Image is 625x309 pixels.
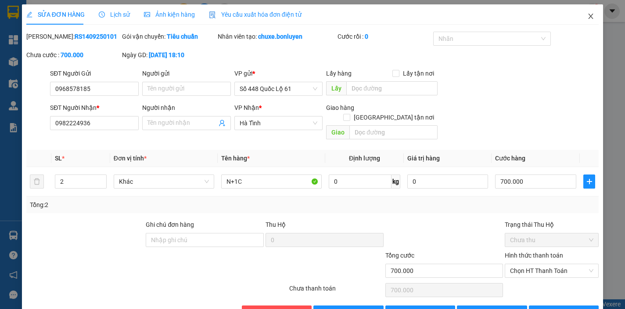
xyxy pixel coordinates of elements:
[30,200,242,210] div: Tổng: 2
[99,11,105,18] span: clock-circle
[30,174,44,189] button: delete
[510,264,593,277] span: Chọn HT Thanh Toán
[221,155,250,162] span: Tên hàng
[146,221,194,228] label: Ghi chú đơn hàng
[167,33,198,40] b: Tiêu chuẩn
[505,220,599,229] div: Trạng thái Thu Hộ
[4,47,61,67] li: VP Số 448 Quốc Lộ 61
[505,252,563,259] label: Hình thức thanh toán
[240,116,318,130] span: Hà Tĩnh
[326,104,354,111] span: Giao hàng
[587,13,594,20] span: close
[146,233,264,247] input: Ghi chú đơn hàng
[258,33,302,40] b: chuxe.bonluyen
[149,51,184,58] b: [DATE] 18:10
[55,155,62,162] span: SL
[288,284,384,299] div: Chưa thanh toán
[209,11,216,18] img: icon
[26,50,120,60] div: Chưa cước :
[209,11,302,18] span: Yêu cầu xuất hóa đơn điện tử
[218,32,336,41] div: Nhân viên tạo:
[50,103,139,113] div: SĐT Người Nhận
[365,33,368,40] b: 0
[349,155,380,162] span: Định lượng
[26,32,120,41] div: [PERSON_NAME]:
[338,32,431,41] div: Cước rồi :
[26,11,32,18] span: edit
[144,11,150,18] span: picture
[114,155,147,162] span: Đơn vị tính
[119,175,209,188] span: Khác
[75,33,117,40] b: RS1409250101
[583,174,595,189] button: plus
[99,11,130,18] span: Lịch sử
[346,81,438,95] input: Dọc đường
[144,11,195,18] span: Ảnh kiện hàng
[495,155,525,162] span: Cước hàng
[142,69,231,78] div: Người gửi
[350,113,438,122] span: [GEOGRAPHIC_DATA] tận nơi
[50,69,139,78] div: SĐT Người Gửi
[392,174,400,189] span: kg
[326,125,349,139] span: Giao
[399,69,438,78] span: Lấy tận nơi
[578,4,603,29] button: Close
[349,125,438,139] input: Dọc đường
[234,104,259,111] span: VP Nhận
[240,82,318,95] span: Số 448 Quốc Lộ 61
[510,233,593,247] span: Chưa thu
[219,120,226,127] span: user-add
[122,50,216,60] div: Ngày GD:
[61,47,117,57] li: VP Hà Tĩnh
[221,174,322,189] input: VD: Bàn, Ghế
[266,221,286,228] span: Thu Hộ
[26,11,85,18] span: SỬA ĐƠN HÀNG
[326,81,346,95] span: Lấy
[407,155,440,162] span: Giá trị hàng
[584,178,595,185] span: plus
[234,69,323,78] div: VP gửi
[122,32,216,41] div: Gói vận chuyển:
[385,252,414,259] span: Tổng cước
[142,103,231,113] div: Người nhận
[326,70,352,77] span: Lấy hàng
[4,4,127,37] li: Bốn Luyện Express
[61,51,83,58] b: 700.000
